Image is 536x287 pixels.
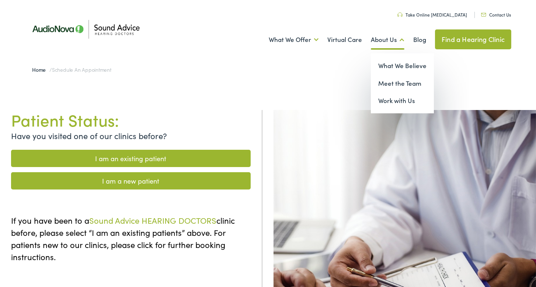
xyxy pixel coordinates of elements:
a: What We Offer [269,26,319,53]
a: Work with Us [371,92,434,110]
a: I am a new patient [11,172,251,189]
a: Home [32,66,49,73]
a: Find a Hearing Clinic [435,29,511,49]
a: I am an existing patient [11,150,251,167]
span: Schedule an Appointment [52,66,111,73]
img: Headphone icon in a unique green color, suggesting audio-related services or features. [397,13,403,17]
a: Take Online [MEDICAL_DATA] [397,11,467,18]
p: If you have been to a clinic before, please select “I am an existing patients” above. For patient... [11,214,251,263]
a: Blog [413,26,426,53]
a: Meet the Team [371,75,434,92]
h1: Patient Status: [11,110,251,130]
a: About Us [371,26,404,53]
a: Contact Us [481,11,511,18]
img: Icon representing mail communication in a unique green color, indicative of contact or communicat... [481,13,486,17]
span: Sound Advice HEARING DOCTORS [89,215,216,226]
a: What We Believe [371,57,434,75]
a: Virtual Care [327,26,362,53]
p: Have you visited one of our clinics before? [11,130,251,142]
span: / [32,66,111,73]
